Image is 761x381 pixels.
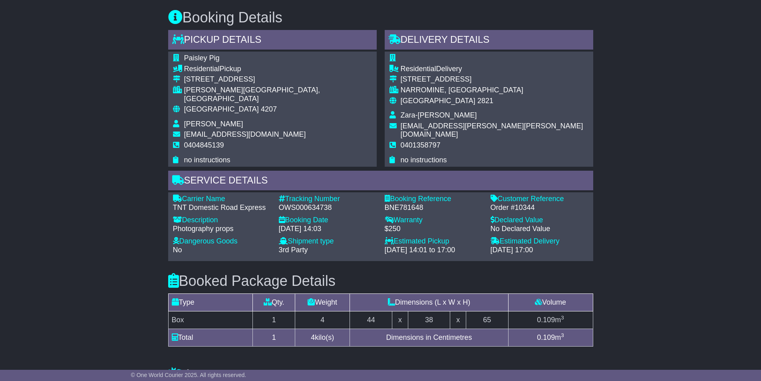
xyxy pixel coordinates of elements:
div: OWS000634738 [279,203,377,212]
span: Paisley Pig [184,54,220,62]
span: Residential [401,65,436,73]
div: [DATE] 14:01 to 17:00 [385,246,483,255]
td: Dimensions (L x W x H) [350,294,508,311]
span: Residential [184,65,220,73]
div: Pickup [184,65,372,74]
td: Qty. [253,294,295,311]
span: © One World Courier 2025. All rights reserved. [131,372,246,378]
td: Weight [295,294,350,311]
td: 44 [350,311,392,329]
span: 0.109 [537,316,555,324]
td: 4 [295,311,350,329]
span: no instructions [401,156,447,164]
div: Estimated Pickup [385,237,483,246]
div: Order #10344 [491,203,588,212]
div: Estimated Delivery [491,237,588,246]
span: 0401358797 [401,141,441,149]
td: Type [168,294,253,311]
span: 2821 [477,97,493,105]
span: 4 [311,333,315,341]
td: x [450,311,466,329]
td: m [508,329,593,347]
div: [DATE] 14:03 [279,225,377,233]
span: 3rd Party [279,246,308,254]
sup: 3 [561,332,564,338]
div: Customer Reference [491,195,588,203]
div: [DATE] 17:00 [491,246,588,255]
span: No [173,246,182,254]
td: Box [168,311,253,329]
td: 38 [408,311,450,329]
div: Booking Date [279,216,377,225]
span: 4207 [261,105,277,113]
span: [GEOGRAPHIC_DATA] [184,105,259,113]
span: [EMAIL_ADDRESS][PERSON_NAME][PERSON_NAME][DOMAIN_NAME] [401,122,583,139]
h3: Booked Package Details [168,273,593,289]
span: Zara-[PERSON_NAME] [401,111,477,119]
td: x [392,311,408,329]
div: NARROMINE, [GEOGRAPHIC_DATA] [401,86,588,95]
div: Delivery Details [385,30,593,52]
div: Description [173,216,271,225]
td: 1 [253,311,295,329]
div: Tracking Number [279,195,377,203]
span: [PERSON_NAME] [184,120,243,128]
td: kilo(s) [295,329,350,347]
div: Delivery [401,65,588,74]
div: Dangerous Goods [173,237,271,246]
h3: Booking Details [168,10,593,26]
div: Pickup Details [168,30,377,52]
span: [EMAIL_ADDRESS][DOMAIN_NAME] [184,130,306,138]
div: Booking Reference [385,195,483,203]
span: [GEOGRAPHIC_DATA] [401,97,475,105]
td: 1 [253,329,295,347]
div: Service Details [168,171,593,192]
td: Dimensions in Centimetres [350,329,508,347]
span: 0.109 [537,333,555,341]
td: 65 [466,311,508,329]
div: Warranty [385,216,483,225]
div: [PERSON_NAME][GEOGRAPHIC_DATA], [GEOGRAPHIC_DATA] [184,86,372,103]
span: no instructions [184,156,230,164]
td: Total [168,329,253,347]
div: TNT Domestic Road Express [173,203,271,212]
td: m [508,311,593,329]
div: No Declared Value [491,225,588,233]
div: [STREET_ADDRESS] [401,75,588,84]
div: Carrier Name [173,195,271,203]
span: 0404845139 [184,141,224,149]
div: [STREET_ADDRESS] [184,75,372,84]
div: BNE781648 [385,203,483,212]
td: Volume [508,294,593,311]
div: Shipment type [279,237,377,246]
div: Declared Value [491,216,588,225]
div: $250 [385,225,483,233]
div: Photography props [173,225,271,233]
sup: 3 [561,315,564,321]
